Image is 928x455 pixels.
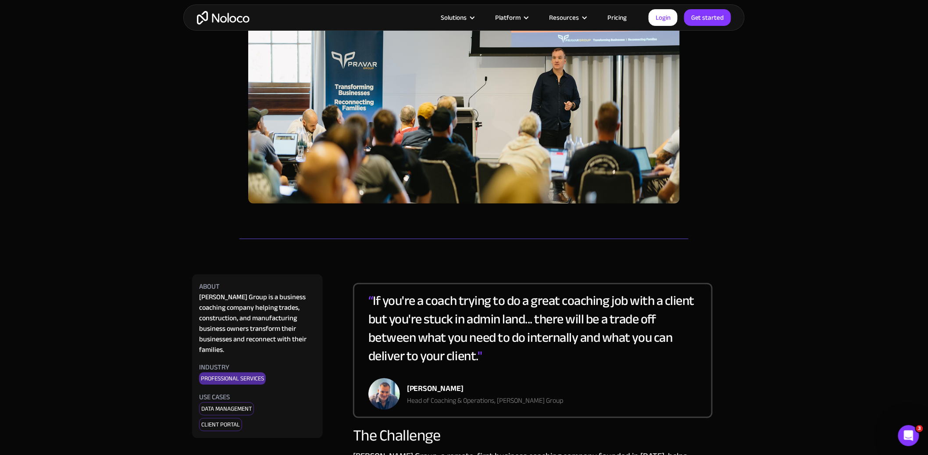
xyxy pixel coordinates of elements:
[199,402,254,416] div: DATA Management
[441,12,467,23] div: Solutions
[197,11,250,25] a: home
[368,288,373,313] span: “
[484,12,538,23] div: Platform
[199,392,230,402] div: USE CASES
[916,425,923,432] span: 3
[199,292,316,355] div: [PERSON_NAME] Group is a business coaching company helping trades, construction, and manufacturin...
[407,382,563,395] div: [PERSON_NAME]
[430,12,484,23] div: Solutions
[199,281,220,292] div: About
[478,344,482,368] span: "
[684,9,731,26] a: Get started
[368,291,697,378] div: If you're a coach trying to do a great coaching job with a client but you're stuck in admin land....
[407,395,563,406] div: Head of Coaching & Operations, [PERSON_NAME] Group
[495,12,521,23] div: Platform
[199,362,229,373] div: Industry
[353,427,713,444] div: The Challenge
[538,12,596,23] div: Resources
[199,373,266,385] div: PROFESSIONAL SERVICES
[596,12,638,23] a: Pricing
[549,12,579,23] div: Resources
[199,418,242,431] div: Client Portal
[649,9,678,26] a: Login
[898,425,919,446] iframe: Intercom live chat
